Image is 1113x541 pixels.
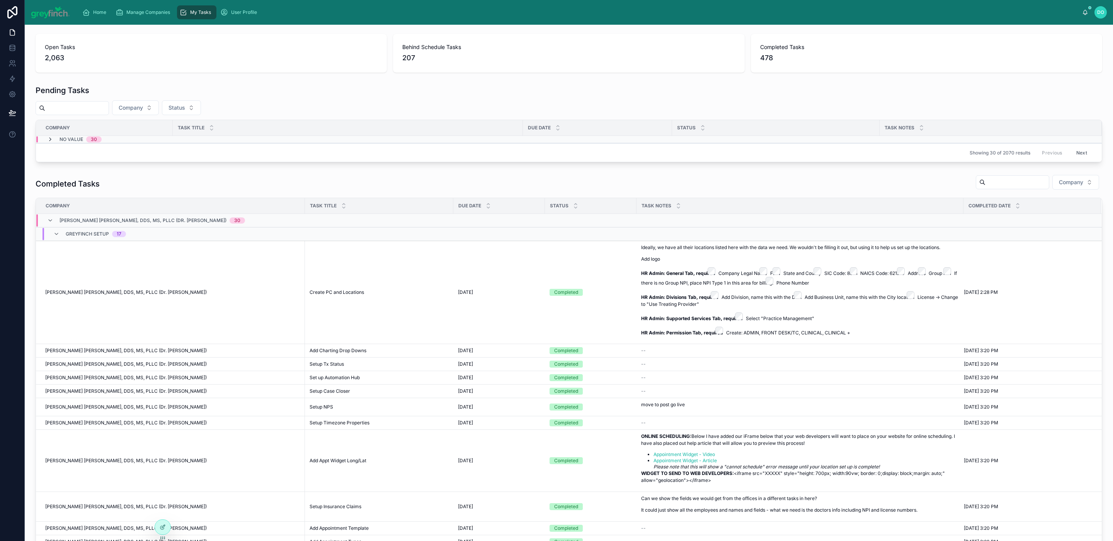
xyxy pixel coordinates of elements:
[310,458,366,464] span: Add Appt Widget Long/Lat
[60,217,226,224] span: [PERSON_NAME] [PERSON_NAME], DDS, MS, PLLC (Dr. [PERSON_NAME])
[45,504,207,510] span: [PERSON_NAME] [PERSON_NAME], DDS, MS, PLLC (Dr. [PERSON_NAME])
[458,289,540,295] a: [DATE]
[177,5,216,19] a: My Tasks
[126,9,170,15] span: Manage Companies
[641,327,959,336] p: Create: ADMIN, FRONT DESK/TC, CLINICAL, CLINICAL +
[458,388,540,394] a: [DATE]
[641,291,959,308] p: Add Division, name this with the DBA Add Business Unit, name this with the City location License ...
[1071,147,1093,159] button: Next
[117,231,121,237] div: 17
[528,125,551,131] span: Due Date
[641,348,646,354] span: --
[45,289,300,295] a: [PERSON_NAME] [PERSON_NAME], DDS, MS, PLLC (Dr. [PERSON_NAME])
[641,315,743,321] strong: HR Admin: Supported Services Tab, required
[76,4,1082,21] div: scrollable content
[310,361,344,367] span: Setup Tx Status
[554,457,578,464] div: Completed
[964,525,998,531] span: [DATE] 3:20 PM
[113,5,175,19] a: Manage Companies
[554,289,578,296] div: Completed
[1052,175,1099,190] button: Select Button
[550,503,632,510] a: Completed
[641,329,723,335] strong: HR Admin: Permission Tab, required
[964,289,1092,295] a: [DATE] 2:28 PM
[45,361,207,367] span: [PERSON_NAME] [PERSON_NAME], DDS, MS, PLLC (Dr. [PERSON_NAME])
[964,420,998,426] span: [DATE] 3:20 PM
[641,312,959,322] p: Select "Practice Management"
[964,375,998,381] span: [DATE] 3:20 PM
[641,244,959,251] p: Ideally, we have all their locations listed here with the data we need. We wouldn't be filling it...
[641,420,646,426] span: --
[964,361,998,367] span: [DATE] 3:20 PM
[458,525,540,531] a: [DATE]
[458,289,473,295] span: [DATE]
[310,203,337,209] span: Task Title
[45,388,207,394] span: [PERSON_NAME] [PERSON_NAME], DDS, MS, PLLC (Dr. [PERSON_NAME])
[46,203,70,209] span: Company
[45,375,300,381] a: [PERSON_NAME] [PERSON_NAME], DDS, MS, PLLC (Dr. [PERSON_NAME])
[550,374,632,381] a: Completed
[641,375,646,381] span: --
[654,464,880,470] em: Please note that this will show a "cannot schedule" error message until your location set up is c...
[1097,9,1104,15] span: DO
[641,294,718,300] strong: HR Admin: Divisions Tab, required
[310,361,449,367] a: Setup Tx Status
[554,404,578,410] div: Completed
[885,125,914,131] span: Task Notes
[119,104,143,112] span: Company
[60,136,83,142] span: No value
[45,404,300,410] a: [PERSON_NAME] [PERSON_NAME], DDS, MS, PLLC (Dr. [PERSON_NAME])
[641,525,959,531] a: --
[45,388,300,394] a: [PERSON_NAME] [PERSON_NAME], DDS, MS, PLLC (Dr. [PERSON_NAME])
[458,504,473,510] span: [DATE]
[218,5,262,19] a: User Profile
[1059,178,1083,186] span: Company
[970,150,1030,156] span: Showing 30 of 2070 results
[654,458,717,463] a: Appointment Widget - Article
[458,404,540,410] a: [DATE]
[36,178,100,189] h1: Completed Tasks
[964,458,998,464] span: [DATE] 3:20 PM
[310,525,449,531] a: Add Appointment Template
[45,404,207,410] span: [PERSON_NAME] [PERSON_NAME], DDS, MS, PLLC (Dr. [PERSON_NAME])
[458,375,473,381] span: [DATE]
[641,420,959,426] a: --
[641,244,959,341] a: Ideally, we have all their locations listed here with the data we need. We wouldn't be filling it...
[641,388,646,394] span: --
[968,203,1011,209] span: Completed Date
[641,256,959,263] p: Add logo
[310,504,361,510] span: Setup Insurance Claims
[46,125,70,131] span: Company
[554,388,578,395] div: Completed
[310,348,366,354] span: Add Charting Drop Downs
[964,375,1092,381] a: [DATE] 3:20 PM
[310,388,350,394] span: Setup Case Closer
[964,404,1092,410] a: [DATE] 3:20 PM
[458,203,481,209] span: Due Date
[310,420,369,426] span: Setup Timezone Properties
[964,458,1092,464] a: [DATE] 3:20 PM
[45,53,378,63] span: 2,063
[45,525,207,531] span: [PERSON_NAME] [PERSON_NAME], DDS, MS, PLLC (Dr. [PERSON_NAME])
[45,361,300,367] a: [PERSON_NAME] [PERSON_NAME], DDS, MS, PLLC (Dr. [PERSON_NAME])
[45,43,378,51] span: Open Tasks
[641,470,734,476] strong: WIDGET TO SEND TO WEB DEVELOPERS:
[677,125,696,131] span: Status
[641,401,685,408] p: move to post go live
[964,420,1092,426] a: [DATE] 3:20 PM
[550,203,568,209] span: Status
[554,374,578,381] div: Completed
[554,419,578,426] div: Completed
[458,420,540,426] a: [DATE]
[45,348,300,354] a: [PERSON_NAME] [PERSON_NAME], DDS, MS, PLLC (Dr. [PERSON_NAME])
[190,9,211,15] span: My Tasks
[45,525,300,531] a: [PERSON_NAME] [PERSON_NAME], DDS, MS, PLLC (Dr. [PERSON_NAME])
[458,420,473,426] span: [DATE]
[550,388,632,395] a: Completed
[45,420,207,426] span: [PERSON_NAME] [PERSON_NAME], DDS, MS, PLLC (Dr. [PERSON_NAME])
[641,375,959,381] a: --
[310,289,449,295] a: Create PC and Locations
[458,348,473,354] span: [DATE]
[162,100,201,115] button: Select Button
[641,525,646,531] span: --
